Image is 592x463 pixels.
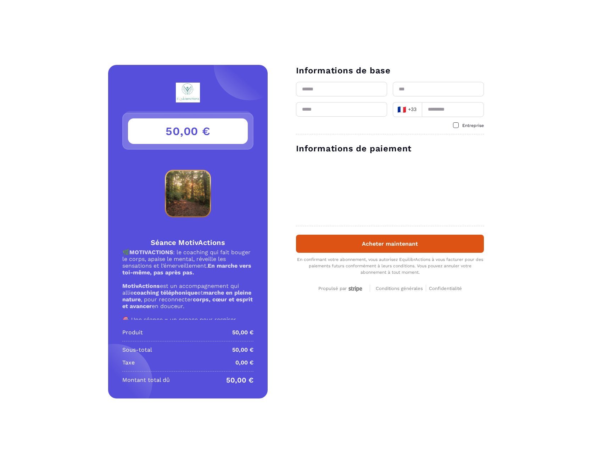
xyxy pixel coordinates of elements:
[376,285,426,291] a: Conditions générales
[397,105,406,115] span: 🇫🇷
[235,358,253,367] p: 0,00 €
[376,286,423,291] span: Conditions générales
[462,123,484,128] span: Entreprise
[122,289,251,303] strong: marche en pleine nature
[159,83,217,102] img: logo
[122,158,253,229] img: Product Image
[296,65,484,76] h3: Informations de base
[296,235,484,253] button: Acheter maintenant
[419,104,420,115] input: Search for option
[129,249,173,256] strong: MOTIVACTIONS
[296,256,484,275] div: En confirmant votre abonnement, vous autorisez EquilibrActions à vous facturer pour des paiements...
[232,346,253,354] p: 50,00 €
[122,316,253,336] p: 🎯 Une séance = un espace pour respirer, réfléchir, libérer les tensions et faire un pas de plus v...
[134,289,197,296] strong: coaching téléphonique
[226,376,253,384] p: 50,00 €
[232,328,253,337] p: 50,00 €
[128,118,248,144] h3: 50,00 €
[429,286,462,291] span: Confidentialité
[296,143,484,154] h3: Informations de paiement
[122,328,143,337] p: Produit
[122,283,160,289] strong: MotivActions
[122,249,253,276] p: 🌿 : le coaching qui fait bouger le corps, apaise le mental, réveille les sensations et l’émerveil...
[318,286,364,292] div: Propulsé par
[122,283,253,309] p: est un accompagnement qui allie et , pour reconnecter en douceur.
[318,285,364,291] a: Propulsé par
[122,262,251,276] strong: En marche vers toi-même, pas après pas.
[295,158,485,219] iframe: Cadre de saisie sécurisé pour le paiement
[429,285,462,291] a: Confidentialité
[122,238,253,247] h4: Séance MotivActions
[397,105,417,115] span: +33
[393,102,422,117] div: Search for option
[122,296,253,309] strong: corps, cœur et esprit et avancer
